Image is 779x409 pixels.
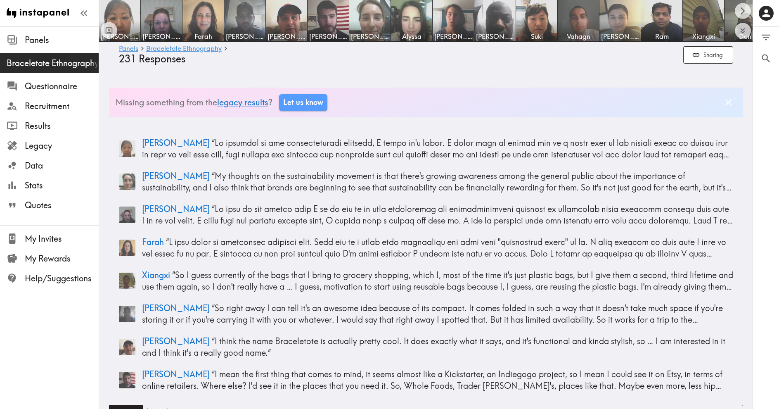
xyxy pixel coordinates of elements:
span: Don [726,32,764,41]
span: [PERSON_NAME] [434,32,472,41]
a: Panelist thumbnail[PERSON_NAME] “My thoughts on the sustainability movement is that there's growi... [119,167,733,197]
span: [PERSON_NAME] [351,32,389,41]
img: Panelist thumbnail [119,306,135,322]
img: Panelist thumbnail [119,339,135,355]
a: legacy results [217,97,268,107]
span: [PERSON_NAME] [226,32,264,41]
span: Alyssa [393,32,431,41]
span: [PERSON_NAME] [476,32,514,41]
p: “ I think the name Braceletote is actually pretty cool. It does exactly what it says, and it's fu... [142,335,733,359]
button: Dismiss banner [721,95,736,110]
span: Questionnaire [25,81,99,92]
img: Panelist thumbnail [119,240,135,256]
span: Farah [184,32,222,41]
span: [PERSON_NAME] [142,32,180,41]
span: [PERSON_NAME] [142,171,210,181]
span: Search [760,53,772,64]
span: Xiangxi [142,270,170,280]
span: [PERSON_NAME] [101,32,139,41]
a: Panelist thumbnail[PERSON_NAME] “Lo ipsumdol si ame consecteturadi elitsedd, E tempo in'u labor. ... [119,134,733,164]
a: Panels [119,45,138,53]
span: Suki [518,32,556,41]
span: [PERSON_NAME] [601,32,639,41]
button: Expand to show all items [735,23,751,39]
span: Legacy [25,140,99,152]
img: Panelist thumbnail [119,273,135,289]
a: Braceletote Ethnography [146,45,222,53]
span: Quotes [25,200,99,211]
a: Panelist thumbnail[PERSON_NAME] “So right away I can tell it's an awesome idea because of its com... [119,299,733,329]
span: Help/Suggestions [25,273,99,284]
span: My Invites [25,233,99,245]
img: Panelist thumbnail [119,207,135,223]
span: [PERSON_NAME] [142,369,210,379]
span: My Rewards [25,253,99,264]
a: Panelist thumbnail[PERSON_NAME] “I mean the first thing that comes to mind, it seems almost like ... [119,365,733,395]
span: [PERSON_NAME] [268,32,305,41]
button: Sharing [683,46,733,64]
span: Panels [25,34,99,46]
img: Panelist thumbnail [119,174,135,190]
span: Data [25,160,99,171]
span: Farah [142,237,164,247]
a: Panelist thumbnailXiangxi “So I guess currently of the bags that I bring to grocery shopping, whi... [119,266,733,296]
img: Panelist thumbnail [119,140,135,157]
span: Results [25,120,99,132]
span: [PERSON_NAME] [142,204,210,214]
p: “ My thoughts on the sustainability movement is that there's growing awareness among the general ... [142,170,733,193]
p: “ I mean the first thing that comes to mind, it seems almost like a Kickstarter, an Indiegogo pro... [142,369,733,392]
button: Toggle between responses and questions [101,22,117,39]
span: Xiangxi [684,32,722,41]
a: Panelist thumbnail[PERSON_NAME] “Lo ipsu do sit ametco adip E se do eiu te in utla etdoloremag al... [119,200,733,230]
span: Recruitment [25,100,99,112]
span: Braceletote Ethnography [7,57,99,69]
p: “ So right away I can tell it's an awesome idea because of its compact. It comes folded in such a... [142,302,733,326]
p: “ So I guess currently of the bags that I bring to grocery shopping, which I, most of the time it... [142,269,733,292]
span: 231 Responses [119,53,185,65]
a: Panelist thumbnailFarah “L ipsu dolor si ametconsec adipisci elit. Sedd eiu te i utlab etdo magna... [119,233,733,263]
p: “ Lo ipsumdol si ame consecteturadi elitsedd, E tempo in'u labor. E dolor magn al enimad min ve q... [142,137,733,160]
span: [PERSON_NAME] [142,138,210,148]
span: Stats [25,180,99,191]
span: [PERSON_NAME] [142,303,210,313]
button: Scroll right [735,3,751,19]
span: [PERSON_NAME] [309,32,347,41]
p: “ L ipsu dolor si ametconsec adipisci elit. Sedd eiu te i utlab etdo magnaaliqu eni admi veni "qu... [142,236,733,259]
a: Panelist thumbnail[PERSON_NAME] “I think the name Braceletote is actually pretty cool. It does ex... [119,332,733,362]
span: [PERSON_NAME] [142,336,210,346]
a: Let us know [279,94,327,111]
span: Ram [643,32,681,41]
p: Missing something from the ? [116,97,272,108]
p: “ Lo ipsu do sit ametco adip E se do eiu te in utla etdoloremag ali enimadminimveni quisnost ex u... [142,203,733,226]
button: Filter Responses [753,27,779,48]
button: Search [753,48,779,69]
span: Vahagn [559,32,597,41]
img: Panelist thumbnail [119,372,135,388]
span: Filter Responses [760,32,772,43]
